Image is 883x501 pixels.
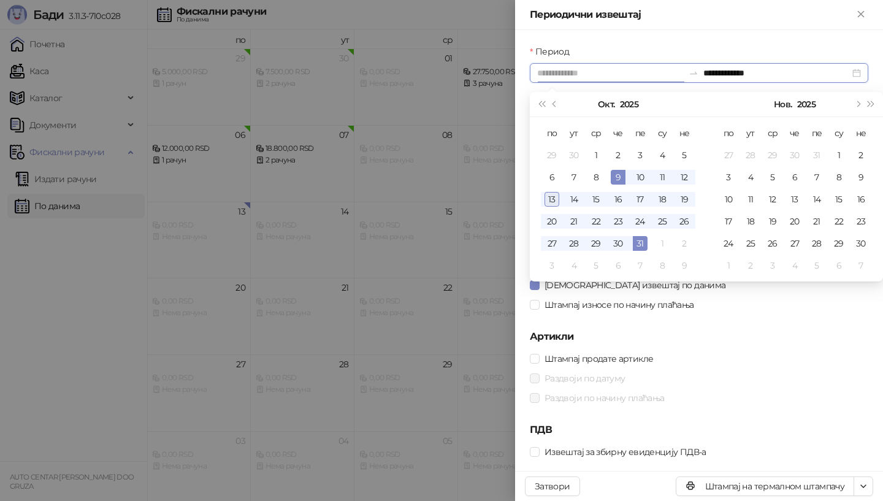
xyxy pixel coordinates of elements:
[740,254,762,277] td: 2025-12-02
[740,232,762,254] td: 2025-11-25
[673,232,695,254] td: 2025-11-02
[797,92,816,117] button: Изабери годину
[851,92,864,117] button: Следећи месец (PageDown)
[740,144,762,166] td: 2025-10-28
[673,210,695,232] td: 2025-10-26
[655,236,670,251] div: 1
[620,92,638,117] button: Изабери годину
[765,258,780,273] div: 3
[651,254,673,277] td: 2025-11-08
[633,148,648,163] div: 3
[765,192,780,207] div: 12
[806,210,828,232] td: 2025-11-21
[743,148,758,163] div: 28
[762,144,784,166] td: 2025-10-29
[762,232,784,254] td: 2025-11-26
[689,68,698,78] span: to
[809,148,824,163] div: 31
[806,232,828,254] td: 2025-11-28
[611,236,625,251] div: 30
[530,45,576,58] label: Период
[721,258,736,273] div: 1
[629,188,651,210] td: 2025-10-17
[540,278,730,292] span: [DEMOGRAPHIC_DATA] извештај по данима
[589,148,603,163] div: 1
[589,258,603,273] div: 5
[545,236,559,251] div: 27
[850,188,872,210] td: 2025-11-16
[762,166,784,188] td: 2025-11-05
[850,232,872,254] td: 2025-11-30
[721,148,736,163] div: 27
[541,254,563,277] td: 2025-11-03
[854,236,868,251] div: 30
[774,92,792,117] button: Изабери месец
[598,92,614,117] button: Изабери месец
[530,7,854,22] div: Периодични извештај
[850,210,872,232] td: 2025-11-23
[717,122,740,144] th: по
[540,391,669,405] span: Раздвоји по начину плаћања
[677,148,692,163] div: 5
[651,122,673,144] th: су
[717,144,740,166] td: 2025-10-27
[677,214,692,229] div: 26
[762,210,784,232] td: 2025-11-19
[850,122,872,144] th: не
[677,170,692,185] div: 12
[651,210,673,232] td: 2025-10-25
[762,188,784,210] td: 2025-11-12
[541,188,563,210] td: 2025-10-13
[689,68,698,78] span: swap-right
[535,92,548,117] button: Претходна година (Control + left)
[828,210,850,232] td: 2025-11-22
[854,148,868,163] div: 2
[831,148,846,163] div: 1
[787,258,802,273] div: 4
[721,236,736,251] div: 24
[740,188,762,210] td: 2025-11-11
[831,170,846,185] div: 8
[563,144,585,166] td: 2025-09-30
[607,188,629,210] td: 2025-10-16
[563,254,585,277] td: 2025-11-04
[850,144,872,166] td: 2025-11-02
[545,170,559,185] div: 6
[717,254,740,277] td: 2025-12-01
[563,122,585,144] th: ут
[607,232,629,254] td: 2025-10-30
[828,166,850,188] td: 2025-11-08
[655,214,670,229] div: 25
[541,210,563,232] td: 2025-10-20
[828,232,850,254] td: 2025-11-29
[655,258,670,273] div: 8
[545,258,559,273] div: 3
[607,254,629,277] td: 2025-11-06
[545,214,559,229] div: 20
[607,122,629,144] th: че
[589,214,603,229] div: 22
[629,144,651,166] td: 2025-10-03
[541,232,563,254] td: 2025-10-27
[567,170,581,185] div: 7
[629,232,651,254] td: 2025-10-31
[611,148,625,163] div: 2
[809,236,824,251] div: 28
[633,236,648,251] div: 31
[629,122,651,144] th: пе
[806,188,828,210] td: 2025-11-14
[563,188,585,210] td: 2025-10-14
[673,188,695,210] td: 2025-10-19
[651,144,673,166] td: 2025-10-04
[721,192,736,207] div: 10
[540,445,711,459] span: Извештај за збирну евиденцију ПДВ-а
[548,92,562,117] button: Претходни месец (PageUp)
[717,232,740,254] td: 2025-11-24
[809,192,824,207] div: 14
[765,214,780,229] div: 19
[563,166,585,188] td: 2025-10-07
[762,122,784,144] th: ср
[585,166,607,188] td: 2025-10-08
[831,258,846,273] div: 6
[655,192,670,207] div: 18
